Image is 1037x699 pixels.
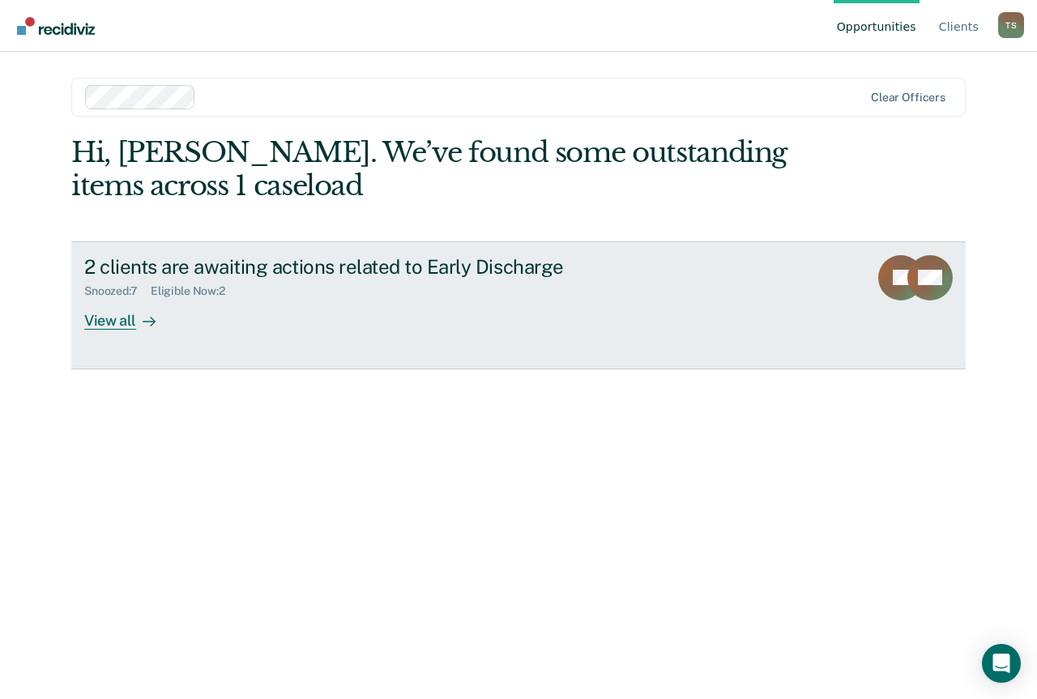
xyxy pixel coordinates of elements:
div: View all [84,298,175,330]
div: T S [998,12,1024,38]
div: Clear officers [871,91,945,104]
div: Hi, [PERSON_NAME]. We’ve found some outstanding items across 1 caseload [71,136,787,202]
div: Eligible Now : 2 [151,284,238,298]
div: Snoozed : 7 [84,284,151,298]
div: Open Intercom Messenger [982,644,1021,683]
img: Recidiviz [17,17,95,35]
a: 2 clients are awaiting actions related to Early DischargeSnoozed:7Eligible Now:2View all [71,241,966,369]
div: 2 clients are awaiting actions related to Early Discharge [84,255,653,279]
button: Profile dropdown button [998,12,1024,38]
